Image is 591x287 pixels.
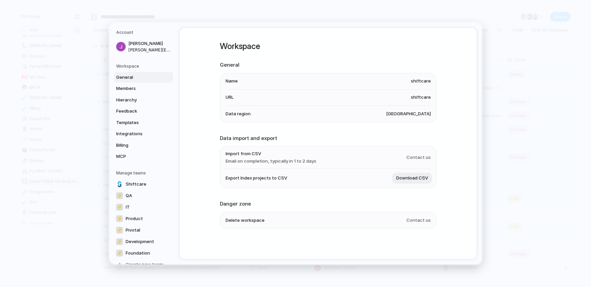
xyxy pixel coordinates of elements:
span: shiftcare [411,78,431,85]
div: ⚡ [116,227,123,234]
a: Integrations [114,128,173,139]
span: [GEOGRAPHIC_DATA] [386,111,431,117]
span: Feedback [116,108,160,115]
h5: Account [116,29,173,35]
a: ⚡Foundation [114,248,173,259]
a: ⚡IT [114,202,173,213]
div: ⚡ [116,215,123,222]
span: shiftcare [411,94,431,101]
span: Email on completion, typically in 1 to 2 days [226,158,316,165]
a: ⚡Pivotal [114,225,173,236]
a: MCP [114,151,173,162]
span: Import from CSV [226,150,316,157]
div: ⚡ [116,192,123,199]
a: ⚡Product [114,213,173,224]
span: Shiftcare [126,181,146,188]
span: [PERSON_NAME] [128,40,172,47]
span: Pivotal [126,227,140,234]
span: [PERSON_NAME][EMAIL_ADDRESS][PERSON_NAME][DOMAIN_NAME] [128,47,172,53]
a: Feedback [114,106,173,117]
span: Templates [116,119,160,126]
span: Development [126,238,154,245]
h5: Workspace [116,63,173,69]
span: MCP [116,153,160,160]
button: Download CSV [392,173,432,184]
span: Name [226,78,238,85]
h2: Danger zone [220,200,437,208]
a: ⚡QA [114,190,173,201]
a: [PERSON_NAME][PERSON_NAME][EMAIL_ADDRESS][PERSON_NAME][DOMAIN_NAME] [114,38,173,55]
h1: Workspace [220,40,437,52]
a: Create new team [114,259,173,270]
span: Data region [226,111,251,117]
span: Delete workspace [226,217,265,224]
span: Download CSV [396,175,428,182]
span: QA [126,192,132,199]
div: ⚡ [116,250,123,257]
span: Product [126,215,143,222]
a: Hierarchy [114,95,173,105]
span: General [116,74,160,81]
a: Shiftcare [114,179,173,190]
a: ⚡Development [114,236,173,247]
a: Members [114,83,173,94]
a: Billing [114,140,173,151]
span: IT [126,204,130,211]
a: General [114,72,173,83]
span: Integrations [116,130,160,137]
div: ⚡ [116,238,123,245]
span: Members [116,85,160,92]
span: Contact us [406,154,431,161]
span: Export Index projects to CSV [226,175,287,182]
span: Hierarchy [116,97,160,103]
h5: Manage teams [116,170,173,176]
span: Create new team [126,261,163,268]
div: ⚡ [116,204,123,211]
span: Billing [116,142,160,149]
span: Contact us [406,217,431,224]
span: Foundation [126,250,150,257]
a: Templates [114,117,173,128]
span: URL [226,94,234,101]
h2: Data import and export [220,135,437,142]
h2: General [220,61,437,69]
